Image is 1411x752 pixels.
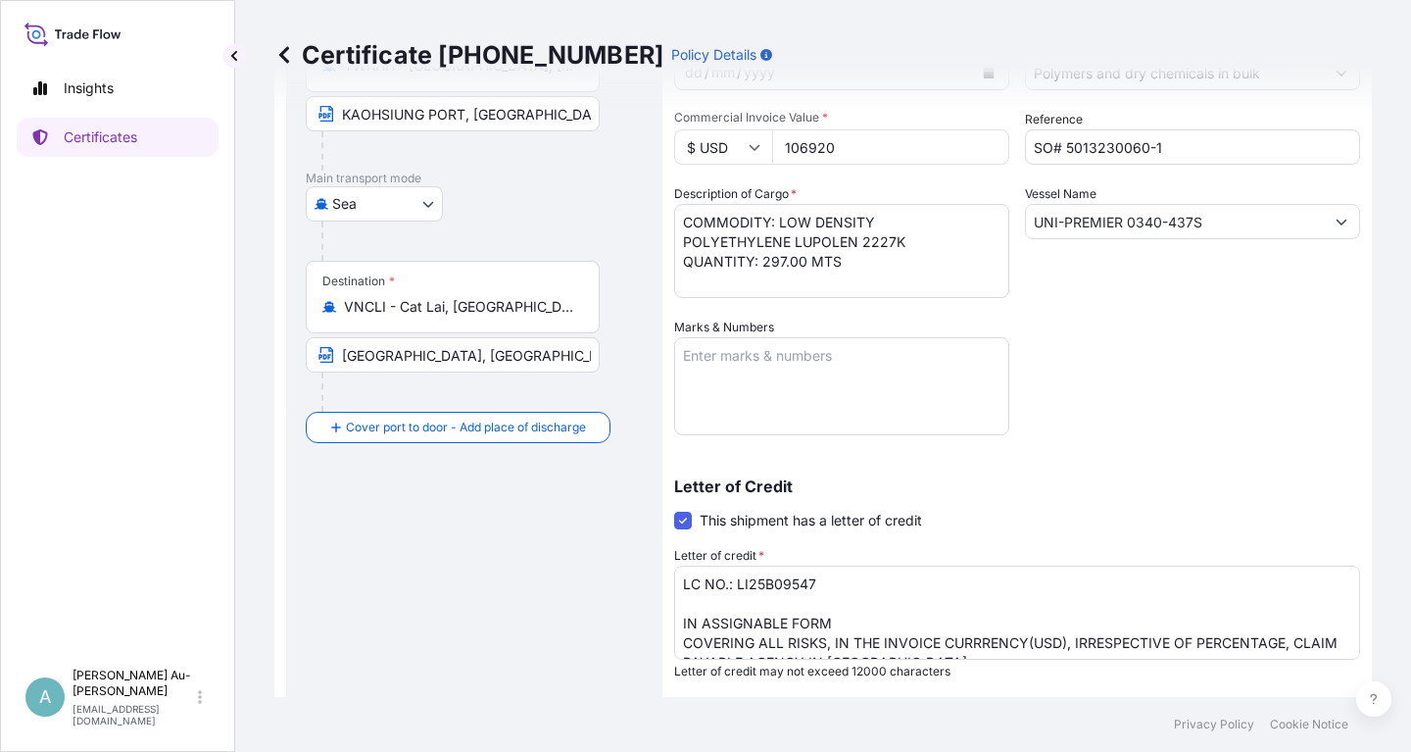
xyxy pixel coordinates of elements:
[346,418,586,437] span: Cover port to door - Add place of discharge
[1026,204,1324,239] input: Type to search vessel name or IMO
[1025,129,1360,165] input: Enter booking reference
[674,664,1360,679] p: Letter of credit may not exceed 12000 characters
[1270,717,1348,732] a: Cookie Notice
[73,668,194,699] p: [PERSON_NAME] Au-[PERSON_NAME]
[1025,110,1083,129] label: Reference
[17,118,219,157] a: Certificates
[674,546,764,566] label: Letter of credit
[674,566,1360,660] textarea: LC NO.: LI25B09547 IN ASSIGNABLE FORM COVERING ALL RISKS, IN THE INVOICE CURRRENCY(USD), IRRESPEC...
[306,337,600,373] input: Text to appear on certificate
[1025,184,1096,204] label: Vessel Name
[322,274,395,289] div: Destination
[306,96,600,131] input: Text to appear on certificate
[674,110,1009,125] span: Commercial Invoice Value
[772,129,1009,165] input: Enter amount
[64,127,137,147] p: Certificates
[306,186,443,222] button: Select transport
[306,412,610,443] button: Cover port to door - Add place of discharge
[1174,717,1254,732] a: Privacy Policy
[64,78,114,98] p: Insights
[674,184,797,204] label: Description of Cargo
[674,204,1009,298] textarea: COMMODITY: LOW DENSITY POLYETHYLENE LUPOLEN 2227K QUANTITY: 297.00 MTS
[344,297,575,317] input: Destination
[39,687,51,707] span: A
[332,194,357,214] span: Sea
[1324,204,1359,239] button: Show suggestions
[700,511,922,530] span: This shipment has a letter of credit
[306,171,643,186] p: Main transport mode
[73,703,194,727] p: [EMAIL_ADDRESS][DOMAIN_NAME]
[674,318,774,337] label: Marks & Numbers
[674,478,1360,494] p: Letter of Credit
[274,39,663,71] p: Certificate [PHONE_NUMBER]
[671,45,756,65] p: Policy Details
[17,69,219,108] a: Insights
